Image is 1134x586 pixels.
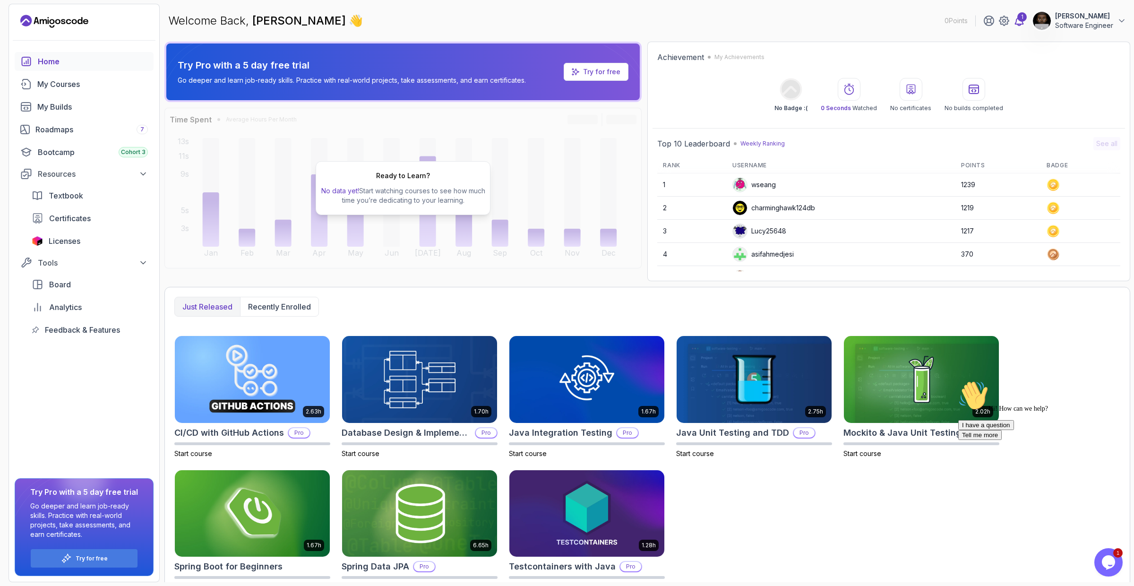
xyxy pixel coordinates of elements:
[955,266,1041,289] td: 351
[890,104,931,112] p: No certificates
[26,232,154,250] a: licenses
[945,104,1003,112] p: No builds completed
[509,449,547,457] span: Start course
[657,52,704,63] h2: Achievement
[955,158,1041,173] th: Points
[15,52,154,71] a: home
[15,254,154,271] button: Tools
[821,104,851,112] span: 0 Seconds
[121,148,146,156] span: Cohort 3
[657,158,727,173] th: Rank
[954,377,1125,543] iframe: chat widget
[642,542,656,549] p: 1.28h
[583,67,620,77] a: Try for free
[252,14,349,27] span: [PERSON_NAME]
[178,59,526,72] p: Try Pro with a 5 day free trial
[473,542,489,549] p: 6.65h
[342,470,497,557] img: Spring Data JPA card
[732,270,792,285] div: Sabrina0704
[182,301,232,312] p: Just released
[676,336,832,458] a: Java Unit Testing and TDD card2.75hJava Unit Testing and TDDProStart course
[657,197,727,220] td: 2
[4,53,47,63] button: Tell me more
[945,16,968,26] p: 0 Points
[26,275,154,294] a: board
[306,408,321,415] p: 2.63h
[509,470,664,557] img: Testcontainers with Java card
[175,297,240,316] button: Just released
[476,428,497,438] p: Pro
[509,426,612,439] h2: Java Integration Testing
[657,173,727,197] td: 1
[15,75,154,94] a: courses
[26,320,154,339] a: feedback
[4,43,60,53] button: I have a question
[175,336,330,423] img: CI/CD with GitHub Actions card
[342,449,379,457] span: Start course
[727,158,955,173] th: Username
[15,97,154,116] a: builds
[733,178,747,192] img: default monster avatar
[38,168,148,180] div: Resources
[320,186,486,205] p: Start watching courses to see how much time you’re dedicating to your learning.
[30,501,138,539] p: Go deeper and learn job-ready skills. Practice with real-world projects, take assessments, and ea...
[733,247,747,261] img: user profile image
[1094,548,1125,577] iframe: chat widget
[76,555,108,562] p: Try for free
[1093,137,1120,150] button: See all
[617,428,638,438] p: Pro
[677,336,832,423] img: Java Unit Testing and TDD card
[26,186,154,205] a: textbook
[843,426,962,439] h2: Mockito & Java Unit Testing
[342,336,497,423] img: Database Design & Implementation card
[307,542,321,549] p: 1.67h
[657,138,730,149] h2: Top 10 Leaderboard
[414,562,435,571] p: Pro
[474,408,489,415] p: 1.70h
[49,279,71,290] span: Board
[15,165,154,182] button: Resources
[641,408,656,415] p: 1.67h
[564,63,628,81] a: Try for free
[1041,158,1120,173] th: Badge
[509,560,616,573] h2: Testcontainers with Java
[733,201,747,215] img: user profile image
[676,426,789,439] h2: Java Unit Testing and TDD
[174,449,212,457] span: Start course
[509,336,665,458] a: Java Integration Testing card1.67hJava Integration TestingProStart course
[49,302,82,313] span: Analytics
[657,243,727,266] td: 4
[733,224,747,238] img: default monster avatar
[4,4,174,63] div: 👋Hi! How can we help?I have a questionTell me more
[732,177,776,192] div: wseang
[732,224,786,239] div: Lucy25648
[174,336,330,458] a: CI/CD with GitHub Actions card2.63hCI/CD with GitHub ActionsProStart course
[37,78,148,90] div: My Courses
[289,428,309,438] p: Pro
[15,120,154,139] a: roadmaps
[733,270,747,284] img: default monster avatar
[37,101,148,112] div: My Builds
[30,549,138,568] button: Try for free
[32,236,43,246] img: jetbrains icon
[174,426,284,439] h2: CI/CD with GitHub Actions
[376,171,430,181] h2: Ready to Learn?
[843,449,881,457] span: Start course
[955,197,1041,220] td: 1219
[4,28,94,35] span: Hi! How can we help?
[38,257,148,268] div: Tools
[1014,15,1025,26] a: 1
[676,449,714,457] span: Start course
[174,560,283,573] h2: Spring Boot for Beginners
[38,56,148,67] div: Home
[1033,12,1051,30] img: user profile image
[774,104,808,112] p: No Badge :(
[321,187,359,195] span: No data yet!
[714,53,765,61] p: My Achievements
[26,298,154,317] a: analytics
[794,428,815,438] p: Pro
[49,235,80,247] span: Licenses
[178,76,526,85] p: Go deeper and learn job-ready skills. Practice with real-world projects, take assessments, and ea...
[38,146,148,158] div: Bootcamp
